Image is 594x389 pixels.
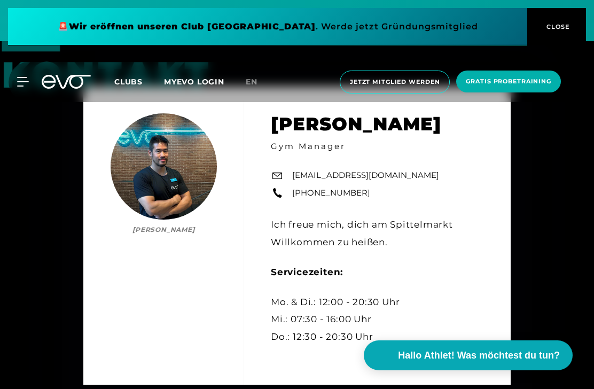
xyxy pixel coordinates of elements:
span: Jetzt Mitglied werden [350,77,440,87]
a: [EMAIL_ADDRESS][DOMAIN_NAME] [292,169,439,182]
span: en [246,77,257,87]
span: Clubs [114,77,143,87]
span: Hallo Athlet! Was möchtest du tun? [398,348,560,363]
a: Gratis Probetraining [453,71,564,94]
button: CLOSE [527,8,586,45]
button: Hallo Athlet! Was möchtest du tun? [364,340,573,370]
a: en [246,76,270,88]
a: Clubs [114,76,164,87]
a: [PHONE_NUMBER] [292,187,370,199]
a: Jetzt Mitglied werden [337,71,453,94]
span: Gratis Probetraining [466,77,551,86]
span: CLOSE [544,22,570,32]
a: MYEVO LOGIN [164,77,224,87]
